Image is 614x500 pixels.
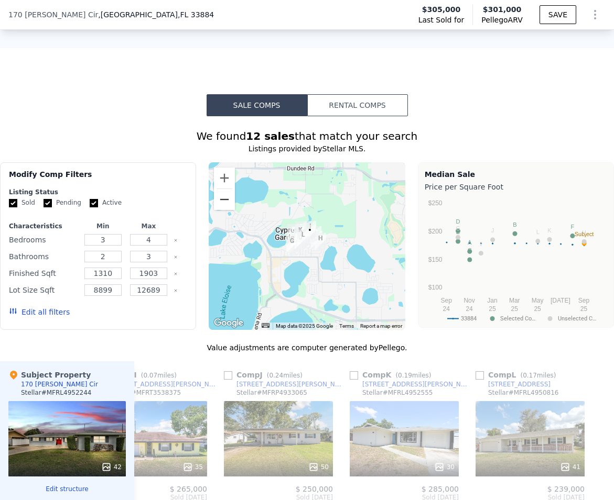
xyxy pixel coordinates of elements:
div: [STREET_ADDRESS] [488,380,551,388]
text: Sep [578,297,589,304]
span: Pellego ARV [481,15,523,25]
span: ( miles) [263,372,307,379]
text: D [456,218,460,225]
span: $301,000 [483,5,522,14]
a: [STREET_ADDRESS] [476,380,551,388]
div: 41 [560,462,580,472]
button: Rental Comps [307,94,408,116]
span: 0.19 [398,372,412,379]
text: 33884 [461,315,477,322]
span: 0.07 [143,372,157,379]
text: $150 [428,256,442,263]
div: Finished Sqft [9,266,78,281]
div: Modify Comp Filters [9,169,187,188]
div: Comp J [224,370,307,380]
text: J [491,227,494,234]
text: $250 [428,199,442,207]
text: 25 [489,305,496,313]
text: Unselected C… [558,315,596,322]
span: ( miles) [137,372,181,379]
button: Clear [174,238,178,242]
text: Selected Co… [500,315,535,322]
span: ( miles) [516,372,560,379]
input: Pending [44,199,52,207]
span: $ 239,000 [547,485,585,493]
a: Report a map error [360,323,402,329]
text: Subject [574,231,594,237]
text: K [547,227,552,234]
div: 161 Poe Dr [315,233,326,251]
a: Open this area in Google Maps (opens a new window) [211,316,246,330]
text: H [582,229,586,236]
div: Stellar # MFRL4950816 [488,388,558,397]
button: Keyboard shortcuts [262,323,269,328]
button: Clear [174,272,178,276]
text: L [536,229,539,235]
div: Bathrooms [9,249,78,264]
text: 25 [534,305,541,313]
div: 108 Sandburg Ln [295,225,306,242]
div: Min [82,222,124,230]
text: 25 [511,305,518,313]
div: 104 Driscoll Ln [295,221,307,239]
span: $305,000 [422,4,461,15]
input: Sold [9,199,17,207]
label: Active [90,198,122,207]
div: Lot Size Sqft [9,283,78,297]
text: G [456,225,460,231]
img: Google [211,316,246,330]
a: [STREET_ADDRESS][PERSON_NAME] [98,380,220,388]
span: , FL 33884 [178,10,214,19]
span: $ 285,000 [422,485,459,493]
a: [STREET_ADDRESS][PERSON_NAME] [224,380,346,388]
span: $ 265,000 [170,485,207,493]
text: May [531,297,543,304]
span: 0.24 [269,372,283,379]
label: Pending [44,198,81,207]
div: Comp K [350,370,435,380]
button: Zoom in [214,168,235,188]
div: Price per Square Foot [425,180,607,194]
div: [STREET_ADDRESS][PERSON_NAME] [362,380,471,388]
text: 24 [443,305,450,313]
div: [STREET_ADDRESS][PERSON_NAME] [111,380,220,388]
div: Bedrooms [9,232,78,247]
text: [DATE] [551,297,570,304]
text: Sep [440,297,452,304]
div: [STREET_ADDRESS][PERSON_NAME] [236,380,346,388]
text: 25 [580,305,587,313]
div: 170 [PERSON_NAME] Cir [21,380,98,388]
span: 0.17 [523,372,537,379]
div: 112 Holmes Pl [311,231,322,249]
text: Mar [509,297,520,304]
text: F [570,224,574,230]
div: 144 Lowell Rd [297,229,309,247]
div: Stellar # MFRL4952555 [362,388,433,397]
button: Clear [174,288,178,293]
svg: A chart. [425,194,605,325]
text: Jan [487,297,497,304]
text: C [467,247,471,253]
button: Edit structure [8,485,126,493]
strong: 12 sales [246,130,295,142]
span: , [GEOGRAPHIC_DATA] [98,9,214,20]
text: B [513,221,516,228]
a: [STREET_ADDRESS][PERSON_NAME] [350,380,471,388]
span: $ 250,000 [296,485,333,493]
span: Last Sold for [418,15,465,25]
text: Nov [464,297,475,304]
div: Subject Property [8,370,91,380]
span: ( miles) [391,372,435,379]
button: SAVE [540,5,576,24]
button: Edit all filters [9,307,70,317]
label: Sold [9,198,35,207]
text: $100 [428,284,442,291]
button: Sale Comps [207,94,307,116]
a: Terms (opens in new tab) [339,323,354,329]
text: A [468,239,472,246]
div: Median Sale [425,169,607,180]
div: Listing Status [9,188,187,196]
div: 170 Browning Cir [304,225,316,242]
div: Stellar # MFRL4952244 [21,388,91,397]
